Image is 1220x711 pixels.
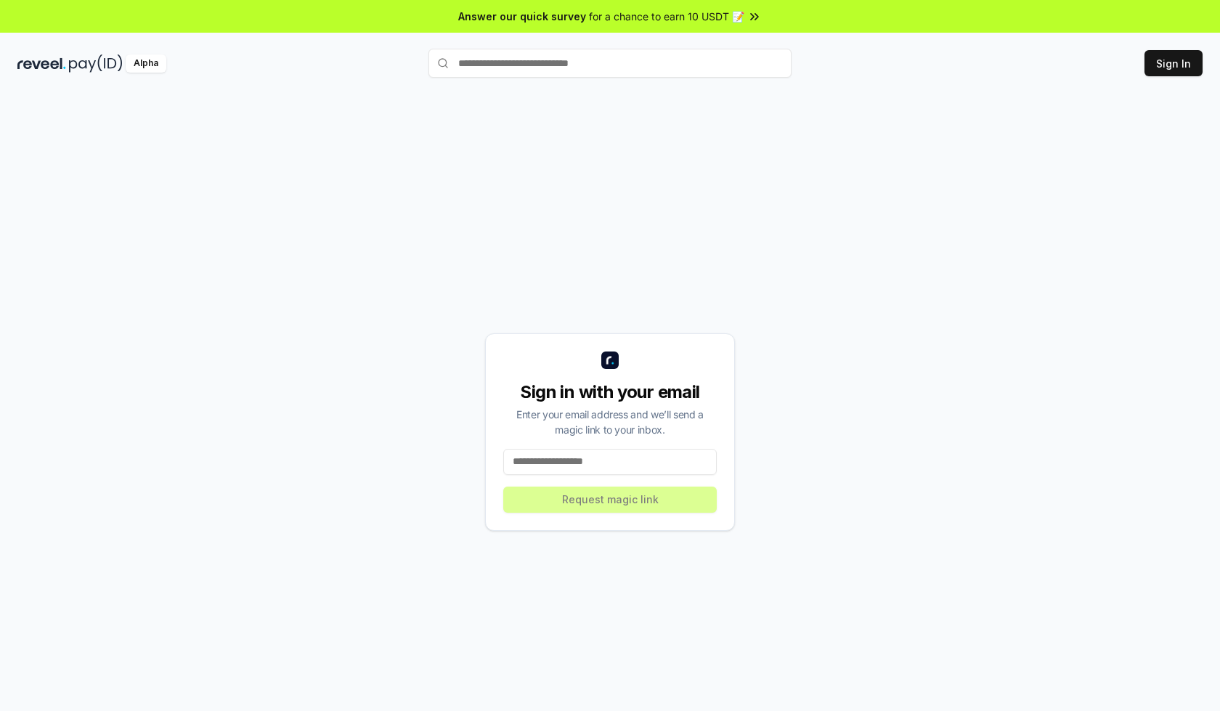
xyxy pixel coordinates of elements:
[1144,50,1203,76] button: Sign In
[126,54,166,73] div: Alpha
[503,407,717,437] div: Enter your email address and we’ll send a magic link to your inbox.
[503,381,717,404] div: Sign in with your email
[17,54,66,73] img: reveel_dark
[69,54,123,73] img: pay_id
[458,9,586,24] span: Answer our quick survey
[601,352,619,369] img: logo_small
[589,9,744,24] span: for a chance to earn 10 USDT 📝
